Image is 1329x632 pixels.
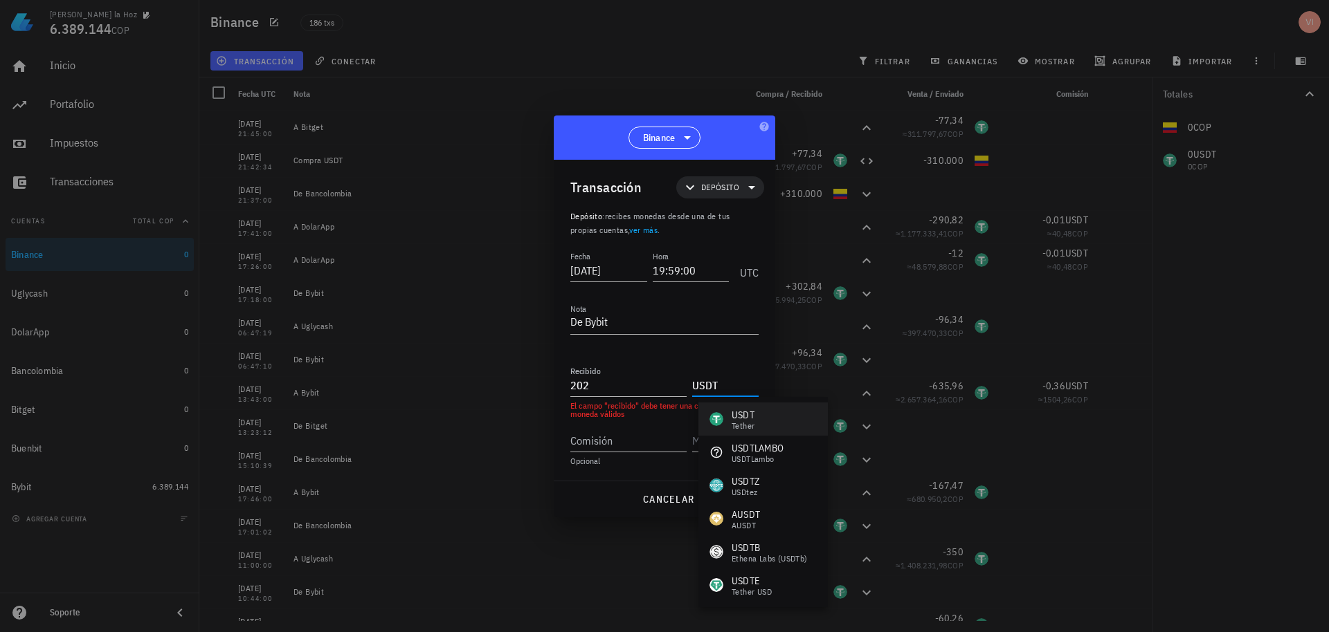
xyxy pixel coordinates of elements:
[732,541,808,555] div: USDTB
[732,508,760,521] div: AUSDT
[732,574,772,588] div: USDTE
[734,251,759,286] div: UTC
[709,478,723,492] div: USDTZ-icon
[643,131,676,145] span: Binance
[709,412,723,426] div: USDT-icon
[570,210,759,237] p: :
[732,521,760,530] div: aUSDT
[692,374,756,396] input: Moneda
[732,488,759,496] div: USDtez
[570,304,586,314] label: Nota
[570,211,602,221] span: Depósito
[732,588,772,596] div: Tether USD
[732,408,754,422] div: USDT
[701,180,739,194] span: Depósito
[732,422,754,430] div: Tether
[732,441,784,455] div: USDTLAMBO
[570,402,759,418] div: El campo "recibido" debe tener una cantidad y moneda válidos
[653,251,669,261] label: Hora
[732,474,759,488] div: USDTZ
[570,211,730,235] span: recibes monedas desde una de tus propias cuentas, .
[629,225,658,235] a: ver más
[570,366,601,376] label: Recibido
[709,578,723,592] div: USDTE-icon
[642,493,694,505] span: cancelar
[570,251,590,261] label: Fecha
[709,545,723,559] div: USDTB-icon
[570,176,642,198] div: Transacción
[637,487,700,512] button: cancelar
[570,457,759,465] div: Opcional
[732,555,808,563] div: Ethena Labs (USDTb)
[692,429,756,452] input: Moneda
[732,455,784,463] div: USDTLambo
[709,512,723,526] div: AUSDT-icon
